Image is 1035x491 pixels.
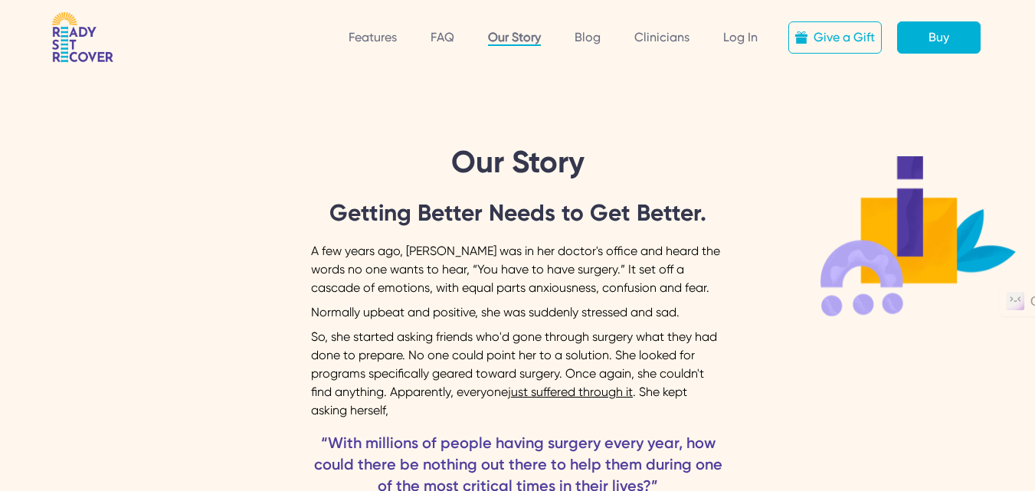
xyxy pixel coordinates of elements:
a: Log In [723,30,758,44]
div: Getting Better Needs to Get Better. [12,199,1023,227]
div: Give a Gift [814,28,875,47]
div: So, she started asking friends who'd gone through surgery what they had done to prepare. No one c... [311,328,725,420]
img: Illustration 2 [820,156,1016,316]
div: just suffered through it [508,385,633,399]
div: Normally upbeat and positive, she was suddenly stressed and sad. [311,303,725,322]
div: Buy [929,28,949,47]
img: RSR [52,12,113,63]
a: Blog [575,30,601,44]
a: Features [349,30,397,44]
a: Give a Gift [788,21,882,54]
a: Our Story [488,30,541,46]
div: . She kept asking herself, [311,385,687,417]
a: Buy [897,21,981,54]
a: Clinicians [634,30,689,44]
a: FAQ [431,30,454,44]
h1: Our Story [451,147,585,178]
